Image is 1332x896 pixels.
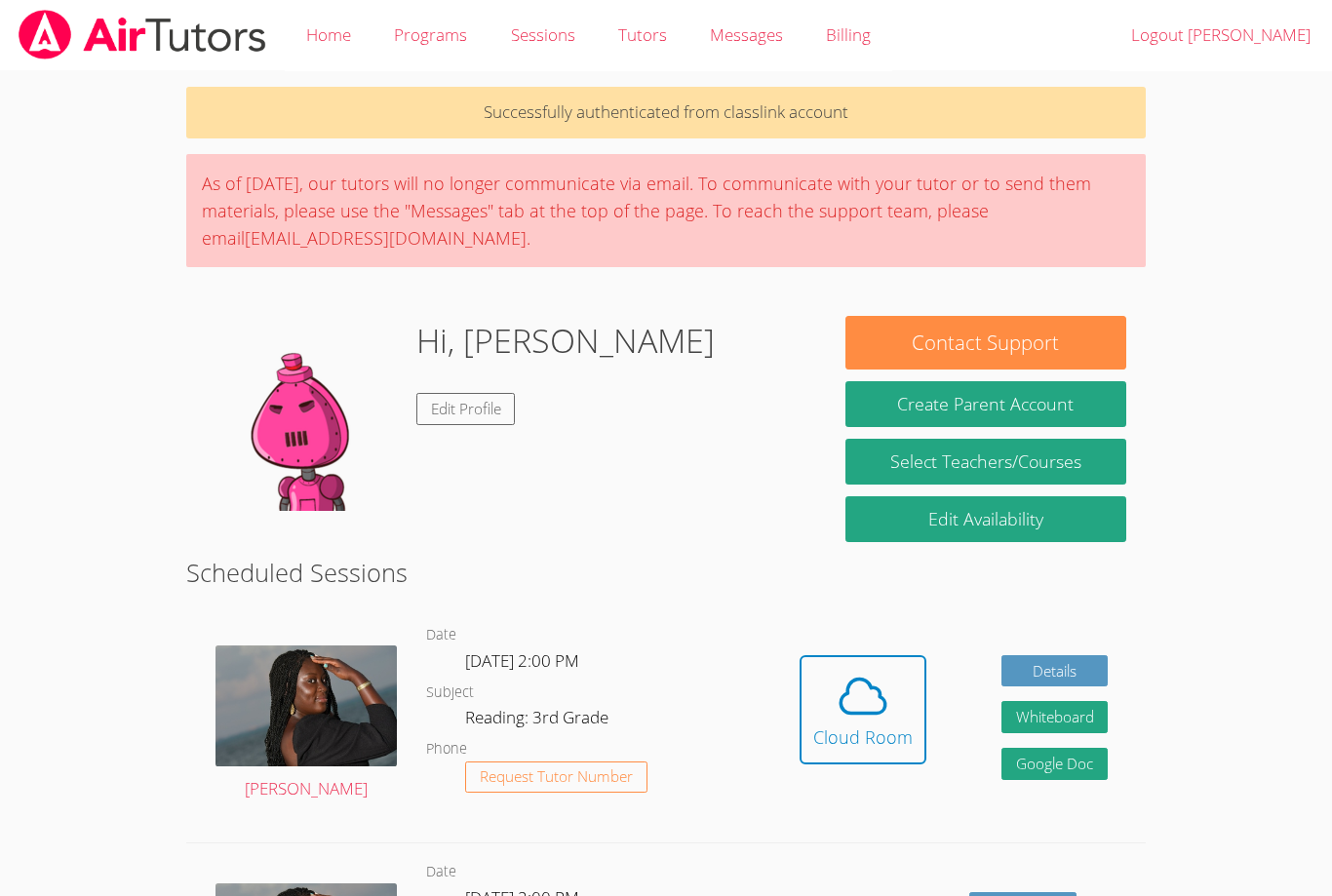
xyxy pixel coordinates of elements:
dt: Date [426,623,456,647]
button: Create Parent Account [845,381,1126,427]
span: Messages [710,23,783,46]
span: Request Tutor Number [480,769,633,784]
dt: Subject [426,681,474,705]
h2: Scheduled Sessions [186,554,1146,591]
img: airtutors_banner-c4298cdbf04f3fff15de1276eac7730deb9818008684d7c2e4769d2f7ddbe033.png [17,10,268,59]
a: Edit Availability [845,496,1126,542]
a: [PERSON_NAME] [215,645,397,803]
div: Cloud Room [813,723,913,751]
img: avatar.png [215,645,397,766]
img: default.png [206,316,401,511]
dd: Reading: 3rd Grade [465,704,612,737]
dt: Date [426,860,456,884]
a: Google Doc [1001,748,1109,780]
h1: Hi, [PERSON_NAME] [416,316,715,366]
p: Successfully authenticated from classlink account [186,87,1146,138]
div: As of [DATE], our tutors will no longer communicate via email. To communicate with your tutor or ... [186,154,1146,267]
a: Details [1001,655,1109,687]
span: [DATE] 2:00 PM [465,649,579,672]
dt: Phone [426,737,467,761]
button: Contact Support [845,316,1126,370]
button: Whiteboard [1001,701,1109,733]
button: Request Tutor Number [465,761,647,794]
a: Select Teachers/Courses [845,439,1126,485]
button: Cloud Room [800,655,926,764]
a: Edit Profile [416,393,516,425]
